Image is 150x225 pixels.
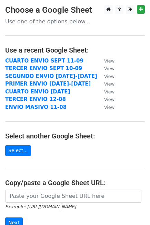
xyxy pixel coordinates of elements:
a: CUARTO ENVIO SEPT 11-09 [5,58,83,64]
small: View [104,105,114,110]
small: View [104,58,114,64]
a: View [97,73,114,79]
p: Use one of the options below... [5,18,145,25]
a: View [97,81,114,87]
h4: Use a recent Google Sheet: [5,46,145,54]
a: View [97,89,114,95]
small: View [104,74,114,79]
a: View [97,96,114,102]
h4: Copy/paste a Google Sheet URL: [5,179,145,187]
a: ENVIO MASIVO 11-08 [5,104,67,110]
a: TERCER ENVIO 12-08 [5,96,66,102]
a: CUARTO ENVIO [DATE] [5,89,70,95]
input: Paste your Google Sheet URL here [5,190,141,203]
small: View [104,97,114,102]
h3: Choose a Google Sheet [5,5,145,15]
a: View [97,58,114,64]
small: View [104,81,114,87]
a: View [97,104,114,110]
h4: Select another Google Sheet: [5,132,145,140]
a: TERCER ENVIO SEPT 10-09 [5,65,82,71]
a: Select... [5,145,31,156]
small: View [104,89,114,94]
small: Example: [URL][DOMAIN_NAME] [5,204,76,209]
a: PRIMER ENVIO [DATE]-[DATE] [5,81,91,87]
a: SEGUNDO ENVIO [DATE]-[DATE] [5,73,97,79]
small: View [104,66,114,71]
a: View [97,65,114,71]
